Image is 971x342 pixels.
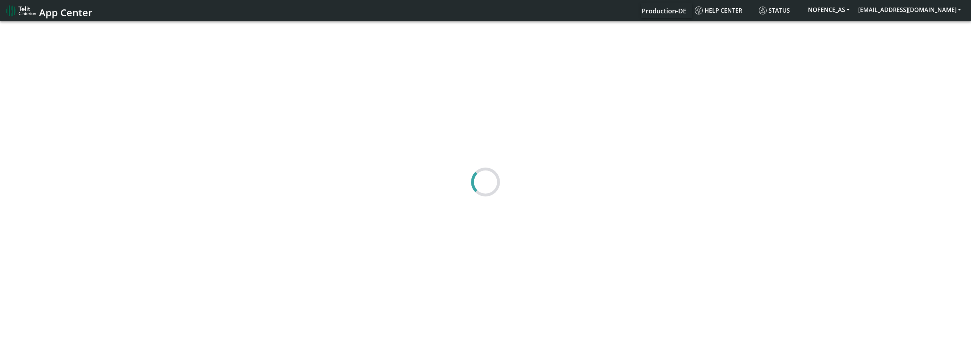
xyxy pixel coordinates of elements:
[854,3,965,16] button: [EMAIL_ADDRESS][DOMAIN_NAME]
[692,3,756,18] a: Help center
[804,3,854,16] button: NOFENCE_AS
[642,7,686,15] span: Production-DE
[39,6,93,19] span: App Center
[695,7,703,14] img: knowledge.svg
[6,5,36,17] img: logo-telit-cinterion-gw-new.png
[759,7,790,14] span: Status
[6,3,91,18] a: App Center
[695,7,742,14] span: Help center
[759,7,767,14] img: status.svg
[641,3,686,18] a: Your current platform instance
[756,3,804,18] a: Status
